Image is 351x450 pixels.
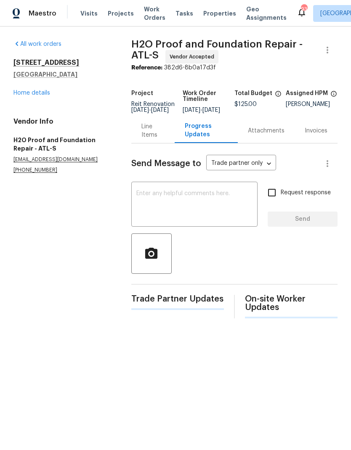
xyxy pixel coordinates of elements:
[305,127,327,135] div: Invoices
[13,117,111,126] h4: Vendor Info
[131,39,303,60] span: H2O Proof and Foundation Repair - ATL-S
[131,90,153,96] h5: Project
[286,101,338,107] div: [PERSON_NAME]
[80,9,98,18] span: Visits
[131,295,224,303] span: Trade Partner Updates
[131,65,162,71] b: Reference:
[183,107,200,113] span: [DATE]
[281,188,331,197] span: Request response
[151,107,169,113] span: [DATE]
[108,9,134,18] span: Projects
[234,90,272,96] h5: Total Budget
[245,295,338,312] span: On-site Worker Updates
[13,41,61,47] a: All work orders
[275,90,282,101] span: The total cost of line items that have been proposed by Opendoor. This sum includes line items th...
[29,9,56,18] span: Maestro
[13,136,111,153] h5: H2O Proof and Foundation Repair - ATL-S
[185,122,228,139] div: Progress Updates
[131,159,201,168] span: Send Message to
[248,127,285,135] div: Attachments
[286,90,328,96] h5: Assigned HPM
[183,107,220,113] span: -
[131,107,169,113] span: -
[131,64,338,72] div: 382d6-8b0a17d3f
[13,90,50,96] a: Home details
[301,5,307,13] div: 93
[141,122,165,139] div: Line Items
[202,107,220,113] span: [DATE]
[206,157,276,171] div: Trade partner only
[170,53,218,61] span: Vendor Accepted
[330,90,337,101] span: The hpm assigned to this work order.
[144,5,165,22] span: Work Orders
[203,9,236,18] span: Properties
[234,101,257,107] span: $125.00
[183,90,234,102] h5: Work Order Timeline
[246,5,287,22] span: Geo Assignments
[131,101,175,113] span: Reit Renovation
[175,11,193,16] span: Tasks
[131,107,149,113] span: [DATE]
